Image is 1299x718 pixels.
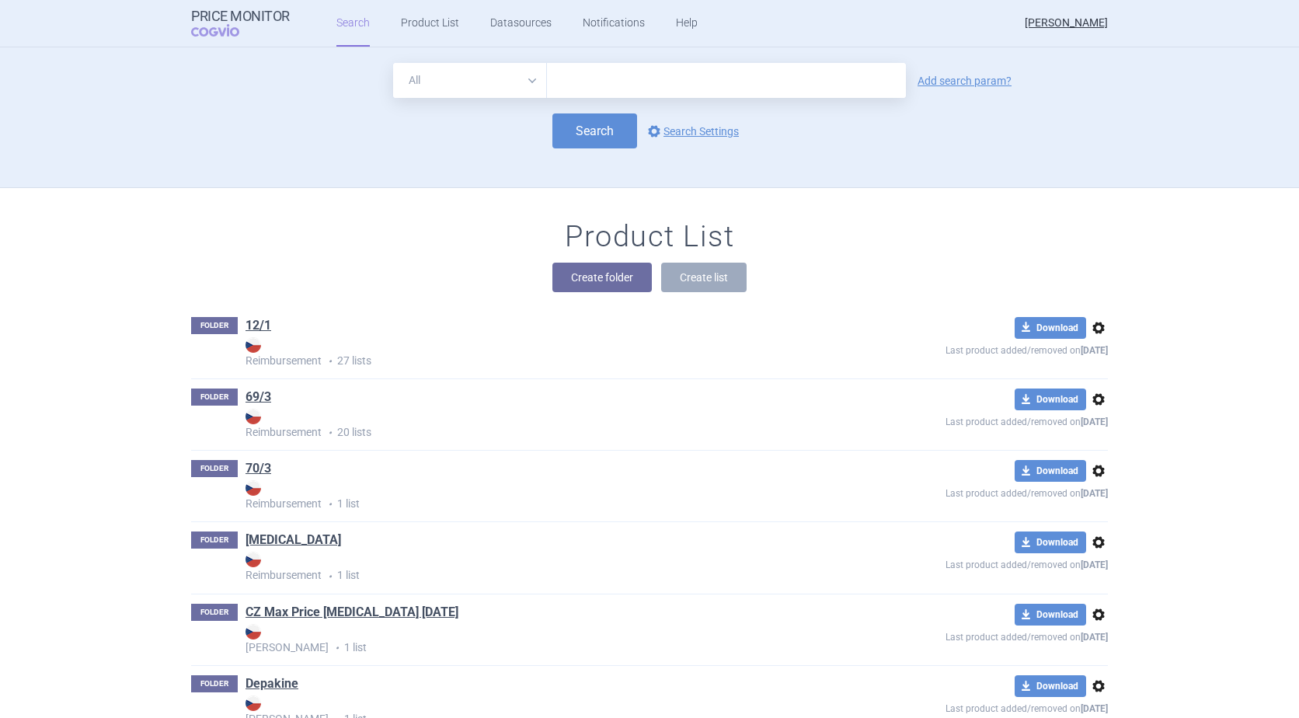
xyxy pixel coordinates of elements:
h1: Depakine [246,675,298,695]
button: Download [1015,460,1086,482]
h1: 70/3 [246,460,271,480]
img: CZ [246,337,261,353]
img: CZ [246,409,261,424]
i: • [322,569,337,584]
p: 1 list [246,480,833,512]
button: Download [1015,317,1086,339]
p: 1 list [246,624,833,656]
h1: 69/3 [246,389,271,409]
strong: [DATE] [1081,632,1108,643]
strong: Reimbursement [246,480,833,510]
a: 12/1 [246,317,271,334]
strong: Reimbursement [246,337,833,367]
a: Add search param? [918,75,1012,86]
p: Last product added/removed on [833,410,1108,430]
h1: Product List [565,219,734,255]
p: Last product added/removed on [833,482,1108,501]
img: CZ [246,624,261,640]
a: Depakine [246,675,298,692]
a: CZ Max Price [MEDICAL_DATA] [DATE] [246,604,458,621]
button: Download [1015,532,1086,553]
img: CZ [246,552,261,567]
i: • [329,640,344,656]
button: Download [1015,389,1086,410]
a: 70/3 [246,460,271,477]
img: CZ [246,480,261,496]
a: 69/3 [246,389,271,406]
i: • [322,425,337,441]
p: FOLDER [191,532,238,549]
button: Download [1015,604,1086,626]
strong: [DATE] [1081,559,1108,570]
p: Last product added/removed on [833,697,1108,716]
p: 1 list [246,552,833,584]
h1: CZ Max Price Apidra 24.6.2024 [246,604,458,624]
p: FOLDER [191,460,238,477]
i: • [322,354,337,369]
p: Last product added/removed on [833,339,1108,358]
p: Last product added/removed on [833,626,1108,645]
a: [MEDICAL_DATA] [246,532,341,549]
strong: Price Monitor [191,9,290,24]
h1: Baricitinib [246,532,341,552]
strong: Reimbursement [246,552,833,581]
img: CZ [246,695,261,711]
p: 27 lists [246,337,833,369]
h1: 12/1 [246,317,271,337]
strong: [DATE] [1081,417,1108,427]
strong: [DATE] [1081,345,1108,356]
p: FOLDER [191,317,238,334]
i: • [322,497,337,512]
strong: Reimbursement [246,409,833,438]
p: 20 lists [246,409,833,441]
p: FOLDER [191,389,238,406]
p: FOLDER [191,675,238,692]
button: Create list [661,263,747,292]
button: Download [1015,675,1086,697]
strong: [PERSON_NAME] [246,624,833,654]
a: Search Settings [645,122,739,141]
span: COGVIO [191,24,261,37]
p: Last product added/removed on [833,553,1108,573]
p: FOLDER [191,604,238,621]
strong: [DATE] [1081,703,1108,714]
strong: [DATE] [1081,488,1108,499]
button: Search [552,113,637,148]
a: Price MonitorCOGVIO [191,9,290,38]
button: Create folder [552,263,652,292]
